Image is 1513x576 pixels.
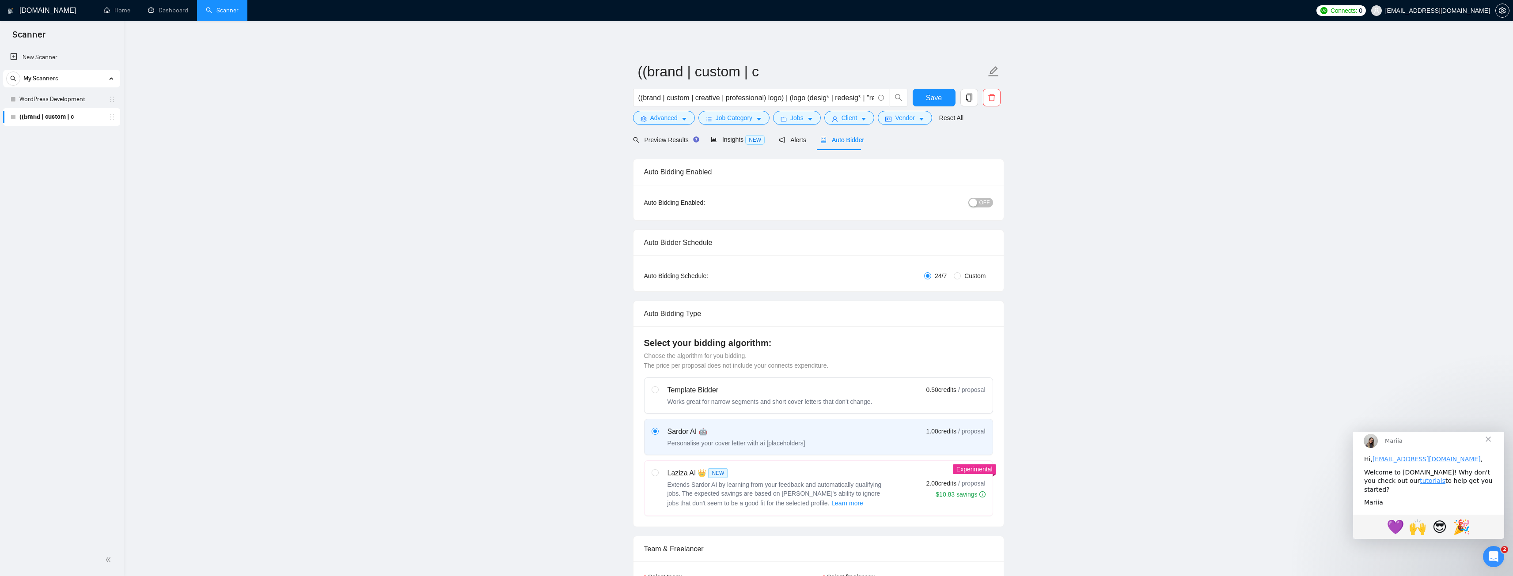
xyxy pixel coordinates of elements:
span: 0 [1359,6,1362,15]
span: search [7,75,20,82]
div: Works great for narrow segments and short cover letters that don't change. [667,397,872,406]
span: double-left [105,555,114,564]
a: searchScanner [206,7,239,14]
span: edit [988,66,999,77]
span: Auto Bidder [820,136,864,143]
button: delete [983,89,1001,106]
div: Tooltip anchor [692,136,700,143]
div: Sardor AI 🤖 [667,426,805,437]
span: Alerts [779,136,806,143]
span: setting [1496,7,1509,14]
div: Auto Bidding Schedule: [644,271,760,281]
input: Scanner name... [638,60,986,83]
div: Auto Bidding Enabled [644,159,993,184]
span: 💜 [34,87,51,103]
span: area-chart [711,136,717,143]
a: WordPress Development [19,90,103,108]
div: Hi, , [11,23,140,32]
a: tutorials [67,45,92,52]
span: 2 [1501,546,1508,553]
button: folderJobscaret-down [773,111,821,125]
span: folder [781,116,787,122]
a: Reset All [939,113,963,123]
div: Auto Bidding Type [644,301,993,326]
div: Team & Freelancer [644,536,993,561]
div: Personalise your cover letter with ai [placeholders] [667,439,805,448]
span: copy [961,94,978,102]
span: delete [983,94,1000,102]
button: setting [1495,4,1509,18]
span: caret-down [918,116,925,122]
span: 0.50 credits [926,385,956,395]
span: user [1373,8,1380,14]
span: Save [926,92,942,103]
div: Auto Bidding Enabled: [644,198,760,207]
span: purple heart reaction [31,84,53,105]
span: setting [641,116,647,122]
span: Preview Results [633,136,697,143]
iframe: Intercom live chat message [1353,432,1504,539]
div: Auto Bidder Schedule [644,230,993,255]
span: NEW [745,135,765,145]
span: search [890,94,907,102]
a: [EMAIL_ADDRESS][DOMAIN_NAME] [19,23,128,30]
span: robot [820,137,827,143]
a: ((brand | custom | c [19,108,103,126]
input: Search Freelance Jobs... [638,92,874,103]
button: search [890,89,907,106]
h4: Select your bidding algorithm: [644,337,993,349]
span: info-circle [878,95,884,101]
span: caret-down [807,116,813,122]
span: 1.00 credits [926,426,956,436]
span: 😎 [79,87,94,103]
button: settingAdvancedcaret-down [633,111,695,125]
li: My Scanners [3,70,120,126]
div: Laziza AI [667,468,888,478]
button: Laziza AI NEWExtends Sardor AI by learning from your feedback and automatically qualifying jobs. ... [831,498,864,508]
img: upwork-logo.png [1320,7,1327,14]
span: caret-down [756,116,762,122]
div: $10.83 savings [936,490,985,499]
span: Connects: [1331,6,1357,15]
span: Jobs [790,113,804,123]
button: Save [913,89,956,106]
div: Mariia [11,66,140,75]
a: homeHome [104,7,130,14]
span: Insights [711,136,765,143]
span: Advanced [650,113,678,123]
li: New Scanner [3,49,120,66]
div: Welcome to [DOMAIN_NAME]! Why don't you check out our to help get you started? [11,36,140,62]
span: / proposal [958,385,985,394]
a: dashboardDashboard [148,7,188,14]
span: tada reaction [98,84,120,105]
button: search [6,72,20,86]
span: bars [706,116,712,122]
iframe: Intercom live chat [1483,546,1504,567]
span: 🙌 [56,87,73,103]
a: New Scanner [10,49,113,66]
span: Choose the algorithm for you bidding. The price per proposal does not include your connects expen... [644,352,829,369]
span: holder [109,113,116,120]
span: 2.00 credits [926,478,956,488]
span: Vendor [895,113,914,123]
span: notification [779,137,785,143]
button: idcardVendorcaret-down [878,111,932,125]
span: face with sunglasses reaction [76,84,98,105]
span: Extends Sardor AI by learning from your feedback and automatically qualifying jobs. The expected ... [667,481,882,507]
span: My Scanners [23,70,58,87]
span: 👑 [698,468,706,478]
span: info-circle [979,491,986,497]
span: Custom [961,271,989,281]
span: OFF [979,198,990,207]
span: Job Category [716,113,752,123]
button: copy [960,89,978,106]
span: search [633,137,639,143]
button: userClientcaret-down [824,111,875,125]
span: Client [842,113,857,123]
span: user [832,116,838,122]
span: / proposal [958,427,985,436]
a: setting [1495,7,1509,14]
span: raised hands reaction [53,84,76,105]
span: NEW [708,468,728,478]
